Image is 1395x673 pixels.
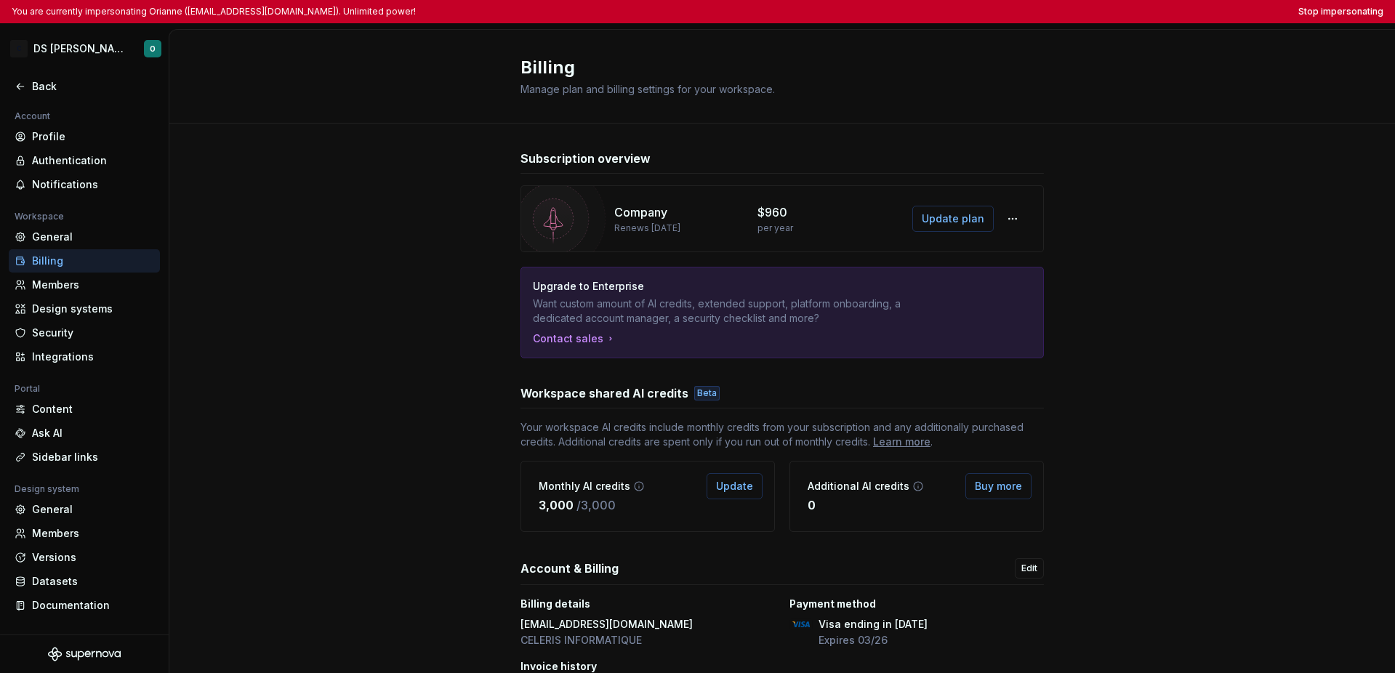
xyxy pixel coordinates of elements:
[32,278,154,292] div: Members
[9,380,46,398] div: Portal
[576,496,616,514] p: / 3,000
[539,496,574,514] p: 3,000
[33,41,126,56] div: DS [PERSON_NAME]
[9,75,160,98] a: Back
[32,177,154,192] div: Notifications
[9,422,160,445] a: Ask AI
[32,550,154,565] div: Versions
[9,208,70,225] div: Workspace
[873,435,930,449] a: Learn more
[808,479,909,493] p: Additional AI credits
[808,496,816,514] p: 0
[9,225,160,249] a: General
[9,273,160,297] a: Members
[3,33,166,65] button: CDS [PERSON_NAME]O
[520,384,688,402] h3: Workspace shared AI credits
[9,594,160,617] a: Documentation
[9,522,160,545] a: Members
[9,125,160,148] a: Profile
[520,597,590,611] p: Billing details
[539,479,630,493] p: Monthly AI credits
[789,597,876,611] p: Payment method
[32,526,154,541] div: Members
[520,56,1026,79] h2: Billing
[32,230,154,244] div: General
[12,6,416,17] p: You are currently impersonating Orianne ([EMAIL_ADDRESS][DOMAIN_NAME]). Unlimited power!
[9,173,160,196] a: Notifications
[150,43,156,55] div: O
[48,647,121,661] svg: Supernova Logo
[757,222,793,234] p: per year
[32,426,154,440] div: Ask AI
[9,108,56,125] div: Account
[32,79,154,94] div: Back
[520,633,693,648] p: CELERIS INFORMATIQUE
[32,350,154,364] div: Integrations
[9,570,160,593] a: Datasets
[819,617,928,632] p: Visa ending in [DATE]
[9,498,160,521] a: General
[1298,6,1383,17] button: Stop impersonating
[694,386,720,400] div: Beta
[32,129,154,144] div: Profile
[819,633,928,648] p: Expires 03/26
[9,321,160,344] a: Security
[614,222,680,234] p: Renews [DATE]
[520,420,1044,449] span: Your workspace AI credits include monthly credits from your subscription and any additionally pur...
[9,480,85,498] div: Design system
[912,206,994,232] button: Update plan
[520,83,775,95] span: Manage plan and billing settings for your workspace.
[32,574,154,589] div: Datasets
[922,211,984,226] span: Update plan
[533,331,616,346] a: Contact sales
[520,617,693,632] p: [EMAIL_ADDRESS][DOMAIN_NAME]
[9,249,160,273] a: Billing
[9,149,160,172] a: Authentication
[520,560,619,577] h3: Account & Billing
[9,446,160,469] a: Sidebar links
[707,473,763,499] button: Update
[32,450,154,464] div: Sidebar links
[614,203,667,221] p: Company
[965,473,1032,499] button: Buy more
[1021,563,1037,574] span: Edit
[32,502,154,517] div: General
[1015,558,1044,579] a: Edit
[975,479,1022,493] span: Buy more
[757,203,787,221] p: $960
[520,150,651,167] h3: Subscription overview
[9,398,160,421] a: Content
[9,345,160,368] a: Integrations
[9,297,160,321] a: Design systems
[716,479,753,493] span: Update
[32,153,154,168] div: Authentication
[32,598,154,613] div: Documentation
[10,40,28,57] div: C
[32,326,154,340] div: Security
[9,546,160,569] a: Versions
[32,302,154,316] div: Design systems
[533,279,930,294] p: Upgrade to Enterprise
[32,254,154,268] div: Billing
[533,297,930,326] p: Want custom amount of AI credits, extended support, platform onboarding, a dedicated account mana...
[32,402,154,416] div: Content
